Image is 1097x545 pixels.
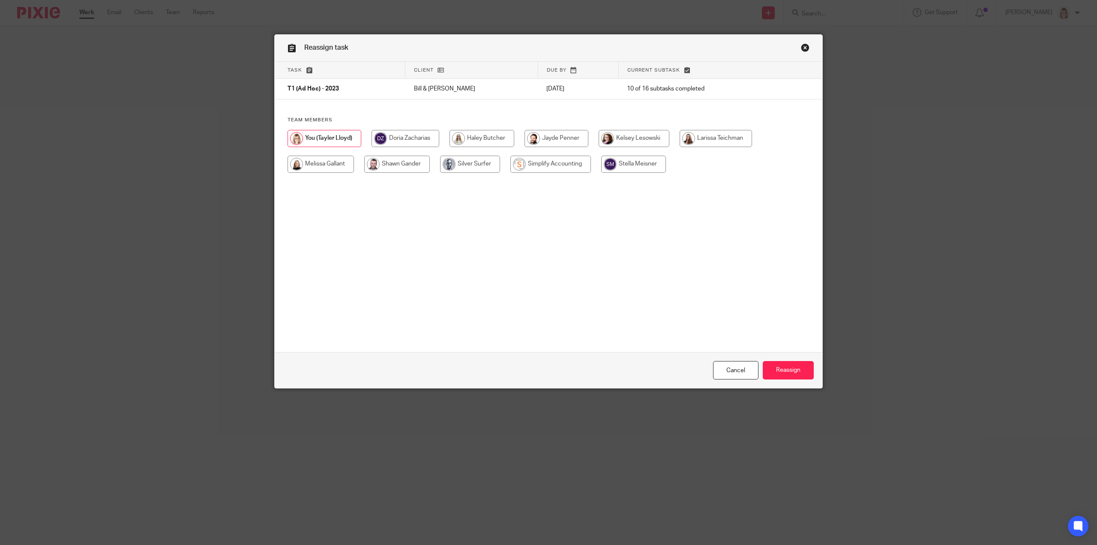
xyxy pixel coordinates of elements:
[801,43,809,55] a: Close this dialog window
[547,68,566,72] span: Due by
[414,68,434,72] span: Client
[618,79,779,99] td: 10 of 16 subtasks completed
[288,117,809,123] h4: Team members
[414,84,530,93] p: Bill & [PERSON_NAME]
[288,68,302,72] span: Task
[763,361,814,379] input: Reassign
[288,86,339,92] span: T1 (Ad Hoc) - 2023
[713,361,758,379] a: Close this dialog window
[627,68,680,72] span: Current subtask
[546,84,610,93] p: [DATE]
[304,44,348,51] span: Reassign task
